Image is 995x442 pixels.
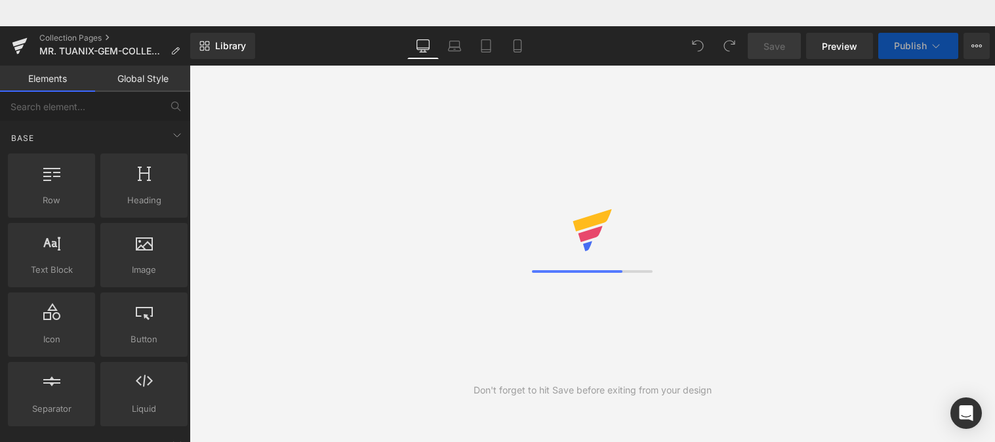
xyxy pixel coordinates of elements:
[104,332,184,346] span: Button
[763,39,785,53] span: Save
[12,402,91,416] span: Separator
[10,132,35,144] span: Base
[104,402,184,416] span: Liquid
[716,33,742,59] button: Redo
[407,33,439,59] a: Desktop
[39,46,165,56] span: MR. TUANIX-GEM-COLLECTION
[12,332,91,346] span: Icon
[39,33,190,43] a: Collection Pages
[806,33,873,59] a: Preview
[104,193,184,207] span: Heading
[474,383,712,397] div: Don't forget to hit Save before exiting from your design
[215,40,246,52] span: Library
[685,33,711,59] button: Undo
[964,33,990,59] button: More
[894,41,927,51] span: Publish
[470,33,502,59] a: Tablet
[822,39,857,53] span: Preview
[190,33,255,59] a: New Library
[104,263,184,277] span: Image
[95,66,190,92] a: Global Style
[878,33,958,59] button: Publish
[439,33,470,59] a: Laptop
[12,193,91,207] span: Row
[502,33,533,59] a: Mobile
[12,263,91,277] span: Text Block
[950,397,982,429] div: Open Intercom Messenger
